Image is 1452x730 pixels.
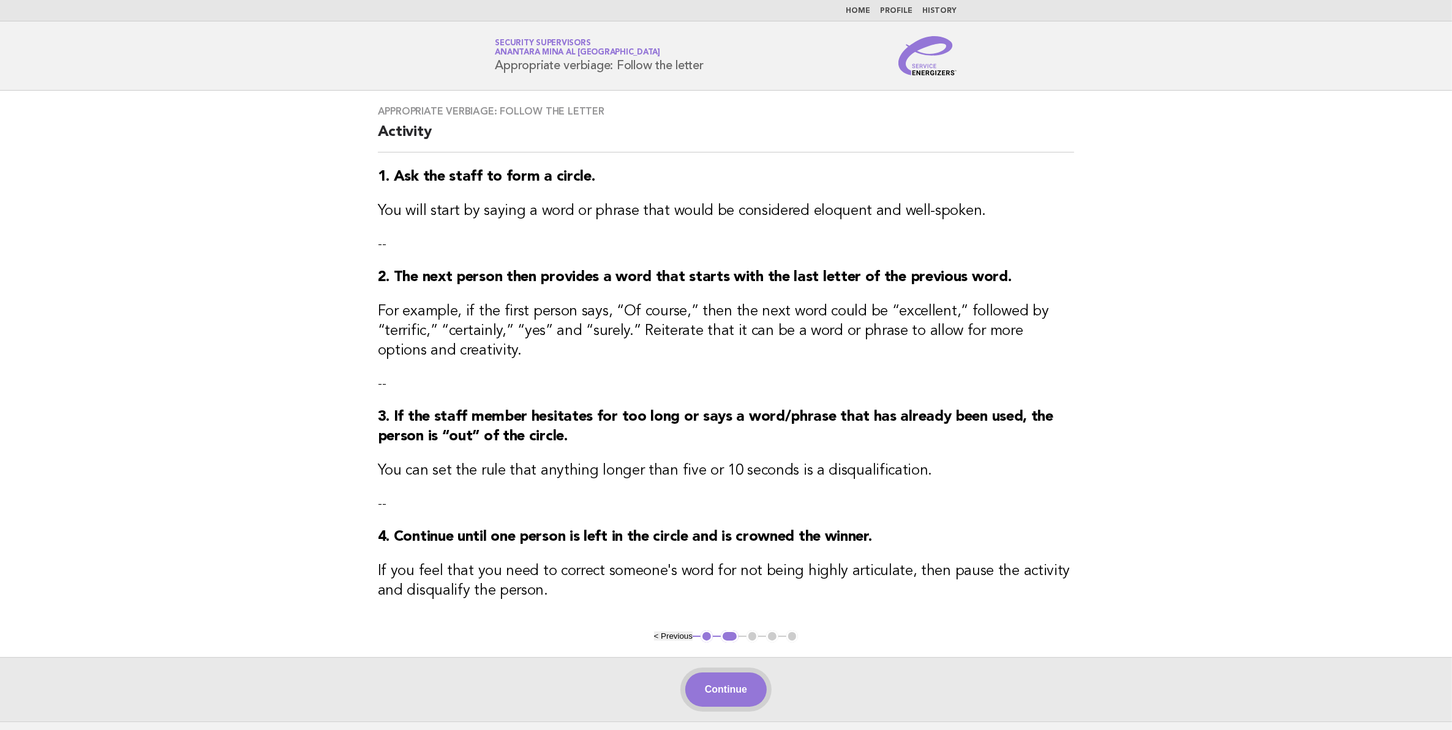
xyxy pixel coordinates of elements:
[881,7,913,15] a: Profile
[378,375,1075,393] p: --
[654,631,693,641] button: < Previous
[701,630,713,642] button: 1
[378,410,1053,444] strong: 3. If the staff member hesitates for too long or says a word/phrase that has already been used, t...
[923,7,957,15] a: History
[378,461,1075,481] h3: You can set the rule that anything longer than five or 10 seconds is a disqualification.
[378,302,1075,361] h3: For example, if the first person says, “Of course,” then the next word could be “excellent,” foll...
[378,530,872,544] strong: 4. Continue until one person is left in the circle and is crowned the winner.
[378,201,1075,221] h3: You will start by saying a word or phrase that would be considered eloquent and well-spoken.
[378,122,1075,152] h2: Activity
[846,7,871,15] a: Home
[721,630,739,642] button: 2
[378,562,1075,601] h3: If you feel that you need to correct someone's word for not being highly articulate, then pause t...
[378,170,595,184] strong: 1. Ask the staff to form a circle.
[378,270,1012,285] strong: 2. The next person then provides a word that starts with the last letter of the previous word.
[378,105,1075,118] h3: Appropriate verbiage: Follow the letter
[495,39,661,56] a: Security SupervisorsAnantara Mina al [GEOGRAPHIC_DATA]
[378,236,1075,253] p: --
[495,49,661,57] span: Anantara Mina al [GEOGRAPHIC_DATA]
[378,495,1075,513] p: --
[495,40,704,72] h1: Appropriate verbiage: Follow the letter
[898,36,957,75] img: Service Energizers
[685,672,767,707] button: Continue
